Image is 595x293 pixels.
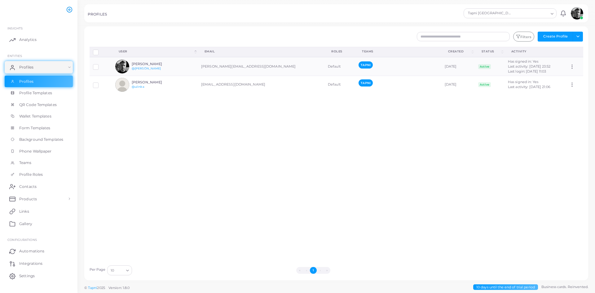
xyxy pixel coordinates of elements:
[448,49,470,54] div: Created
[5,110,73,122] a: Wallet Templates
[19,273,35,279] span: Settings
[5,145,73,157] a: Phone Wallpaper
[482,49,500,54] div: Status
[5,122,73,134] a: Form Templates
[441,76,475,94] td: [DATE]
[19,184,37,189] span: Contacts
[132,67,161,70] a: @[PERSON_NAME]
[7,238,37,242] span: Configurations
[359,79,373,87] span: TAPNI
[5,270,73,282] a: Settings
[198,76,324,94] td: [EMAIL_ADDRESS][DOMAIN_NAME]
[473,284,538,290] span: 10 days until the end of trial period
[119,49,193,54] div: User
[441,57,475,76] td: [DATE]
[5,180,73,193] a: Contacts
[5,61,73,73] a: Profiles
[324,76,355,94] td: Default
[19,221,32,227] span: Gallery
[84,285,130,291] span: ©
[359,61,373,69] span: TAPNI
[88,286,97,290] a: Tapni
[107,265,132,275] div: Search for option
[19,113,51,119] span: Wallet Templates
[132,85,144,88] a: @ulinka
[5,169,73,180] a: Profile Roles
[19,172,43,177] span: Profile Roles
[362,49,434,54] div: Teams
[541,284,588,290] span: Business cards. Reinvented.
[19,64,33,70] span: Profiles
[464,8,557,18] div: Search for option
[5,134,73,145] a: Background Templates
[508,80,538,84] span: Has signed in: Yes
[88,12,107,16] h5: PROFILES
[324,57,355,76] td: Default
[569,7,585,20] a: avatar
[513,10,548,17] input: Search for option
[331,49,348,54] div: Roles
[111,267,114,274] span: 10
[571,7,583,20] img: avatar
[5,87,73,99] a: Profile Templates
[19,37,37,42] span: Analytics
[538,32,573,42] button: Create Profile
[508,69,546,73] span: Last login: [DATE] 11:03
[19,160,32,166] span: Teams
[19,125,51,131] span: Form Templates
[508,64,550,69] span: Last activity: [DATE] 23:52
[19,196,37,202] span: Products
[19,79,33,84] span: Profiles
[5,257,73,270] a: Integrations
[5,157,73,169] a: Teams
[19,137,63,142] span: Background Templates
[5,99,73,111] a: QR Code Templates
[90,267,106,272] label: Per Page
[108,286,130,290] span: Version: 1.8.0
[5,33,73,46] a: Analytics
[5,217,73,230] a: Gallery
[19,209,29,214] span: Links
[115,267,124,274] input: Search for option
[19,90,52,96] span: Profile Templates
[508,85,550,89] span: Last activity: [DATE] 21:06
[513,32,534,42] button: Filters
[478,82,491,87] span: Active
[115,60,129,73] img: avatar
[478,64,491,69] span: Active
[198,57,324,76] td: [PERSON_NAME][EMAIL_ADDRESS][DOMAIN_NAME]
[566,47,583,57] th: Action
[97,285,105,291] span: 2025
[467,10,512,16] span: Tapni [GEOGRAPHIC_DATA]
[19,261,42,266] span: Integrations
[5,76,73,87] a: Profiles
[132,62,177,66] h6: [PERSON_NAME]
[134,267,493,274] ul: Pagination
[19,102,57,108] span: QR Code Templates
[5,205,73,217] a: Links
[132,80,177,84] h6: [PERSON_NAME]
[19,248,44,254] span: Automations
[19,149,52,154] span: Phone Wallpaper
[7,54,22,58] span: ENTITIES
[508,59,538,64] span: Has signed in: Yes
[115,78,129,92] img: avatar
[7,26,23,30] span: INSIGHTS
[310,267,317,274] button: Go to page 1
[5,245,73,257] a: Automations
[205,49,318,54] div: Email
[90,47,112,57] th: Row-selection
[5,193,73,205] a: Products
[511,49,559,54] div: activity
